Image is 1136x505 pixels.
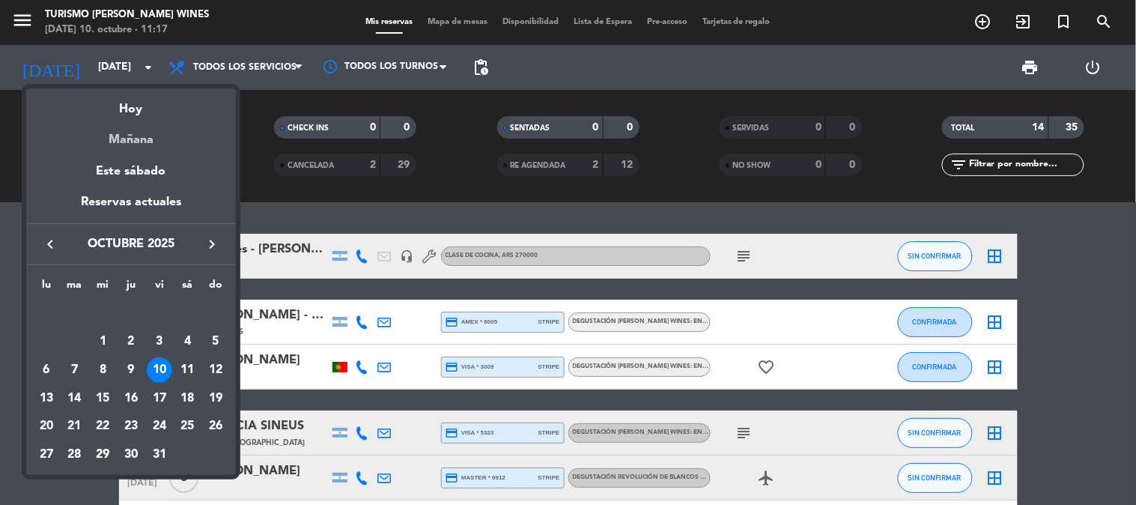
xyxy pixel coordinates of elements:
th: martes [61,276,89,300]
div: 2 [118,329,144,354]
td: 27 de octubre de 2025 [32,441,61,469]
td: 21 de octubre de 2025 [61,412,89,441]
div: 14 [62,386,88,411]
div: Mañana [26,119,236,150]
div: 10 [147,357,172,383]
td: 30 de octubre de 2025 [117,441,145,469]
div: 22 [90,414,115,439]
th: sábado [174,276,202,300]
td: 19 de octubre de 2025 [201,384,230,413]
div: 29 [90,442,115,468]
td: 17 de octubre de 2025 [145,384,174,413]
td: 25 de octubre de 2025 [174,412,202,441]
td: 18 de octubre de 2025 [174,384,202,413]
td: 12 de octubre de 2025 [201,356,230,384]
div: 25 [174,414,200,439]
button: keyboard_arrow_left [37,235,64,254]
td: 20 de octubre de 2025 [32,412,61,441]
button: keyboard_arrow_right [198,235,225,254]
td: 11 de octubre de 2025 [174,356,202,384]
th: jueves [117,276,145,300]
th: miércoles [88,276,117,300]
td: 31 de octubre de 2025 [145,441,174,469]
div: 13 [34,386,59,411]
i: keyboard_arrow_left [41,235,59,253]
div: 16 [118,386,144,411]
td: 1 de octubre de 2025 [88,327,117,356]
td: 9 de octubre de 2025 [117,356,145,384]
i: keyboard_arrow_right [203,235,221,253]
td: 7 de octubre de 2025 [61,356,89,384]
th: lunes [32,276,61,300]
td: 5 de octubre de 2025 [201,327,230,356]
div: 24 [147,414,172,439]
div: 27 [34,442,59,468]
th: domingo [201,276,230,300]
td: 22 de octubre de 2025 [88,412,117,441]
div: 17 [147,386,172,411]
td: 14 de octubre de 2025 [61,384,89,413]
div: 15 [90,386,115,411]
div: Hoy [26,88,236,119]
div: 11 [174,357,200,383]
td: 23 de octubre de 2025 [117,412,145,441]
th: viernes [145,276,174,300]
td: 6 de octubre de 2025 [32,356,61,384]
div: Este sábado [26,151,236,193]
td: 8 de octubre de 2025 [88,356,117,384]
td: 28 de octubre de 2025 [61,441,89,469]
div: 21 [62,414,88,439]
div: 3 [147,329,172,354]
span: octubre 2025 [64,235,198,254]
td: OCT. [32,300,230,328]
div: 8 [90,357,115,383]
div: 26 [203,414,228,439]
div: 1 [90,329,115,354]
td: 2 de octubre de 2025 [117,327,145,356]
td: 4 de octubre de 2025 [174,327,202,356]
div: 6 [34,357,59,383]
td: 3 de octubre de 2025 [145,327,174,356]
td: 24 de octubre de 2025 [145,412,174,441]
div: 12 [203,357,228,383]
div: 18 [174,386,200,411]
div: 9 [118,357,144,383]
td: 10 de octubre de 2025 [145,356,174,384]
div: 28 [62,442,88,468]
td: 16 de octubre de 2025 [117,384,145,413]
td: 29 de octubre de 2025 [88,441,117,469]
div: 23 [118,414,144,439]
td: 13 de octubre de 2025 [32,384,61,413]
div: Reservas actuales [26,193,236,223]
div: 30 [118,442,144,468]
div: 20 [34,414,59,439]
div: 5 [203,329,228,354]
td: 15 de octubre de 2025 [88,384,117,413]
div: 4 [174,329,200,354]
td: 26 de octubre de 2025 [201,412,230,441]
div: 31 [147,442,172,468]
div: 7 [62,357,88,383]
div: 19 [203,386,228,411]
